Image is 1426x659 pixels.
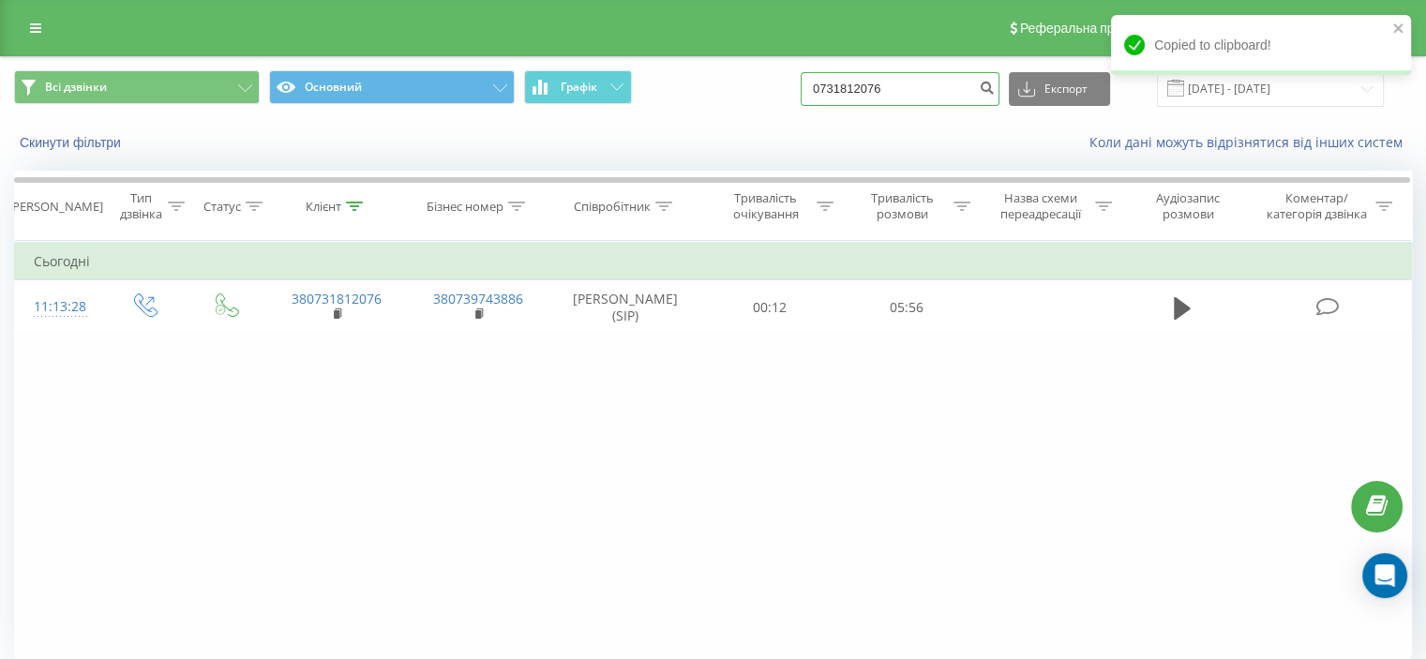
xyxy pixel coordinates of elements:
[14,70,260,104] button: Всі дзвінки
[1009,72,1110,106] button: Експорт
[561,81,597,94] span: Графік
[8,199,103,215] div: [PERSON_NAME]
[574,199,651,215] div: Співробітник
[1362,553,1407,598] div: Open Intercom Messenger
[203,199,241,215] div: Статус
[838,280,974,335] td: 05:56
[1111,15,1411,75] div: Copied to clipboard!
[1261,190,1371,222] div: Коментар/категорія дзвінка
[702,280,838,335] td: 00:12
[45,80,107,95] span: Всі дзвінки
[433,290,523,307] a: 380739743886
[269,70,515,104] button: Основний
[34,289,83,325] div: 11:13:28
[427,199,503,215] div: Бізнес номер
[1020,21,1158,36] span: Реферальна програма
[1089,133,1412,151] a: Коли дані можуть відрізнятися вiд інших систем
[992,190,1090,222] div: Назва схеми переадресації
[118,190,162,222] div: Тип дзвінка
[292,290,382,307] a: 380731812076
[306,199,341,215] div: Клієнт
[14,134,130,151] button: Скинути фільтри
[1392,21,1405,38] button: close
[1133,190,1243,222] div: Аудіозапис розмови
[549,280,702,335] td: [PERSON_NAME] (SIP)
[855,190,949,222] div: Тривалість розмови
[524,70,632,104] button: Графік
[719,190,813,222] div: Тривалість очікування
[15,243,1412,280] td: Сьогодні
[801,72,999,106] input: Пошук за номером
